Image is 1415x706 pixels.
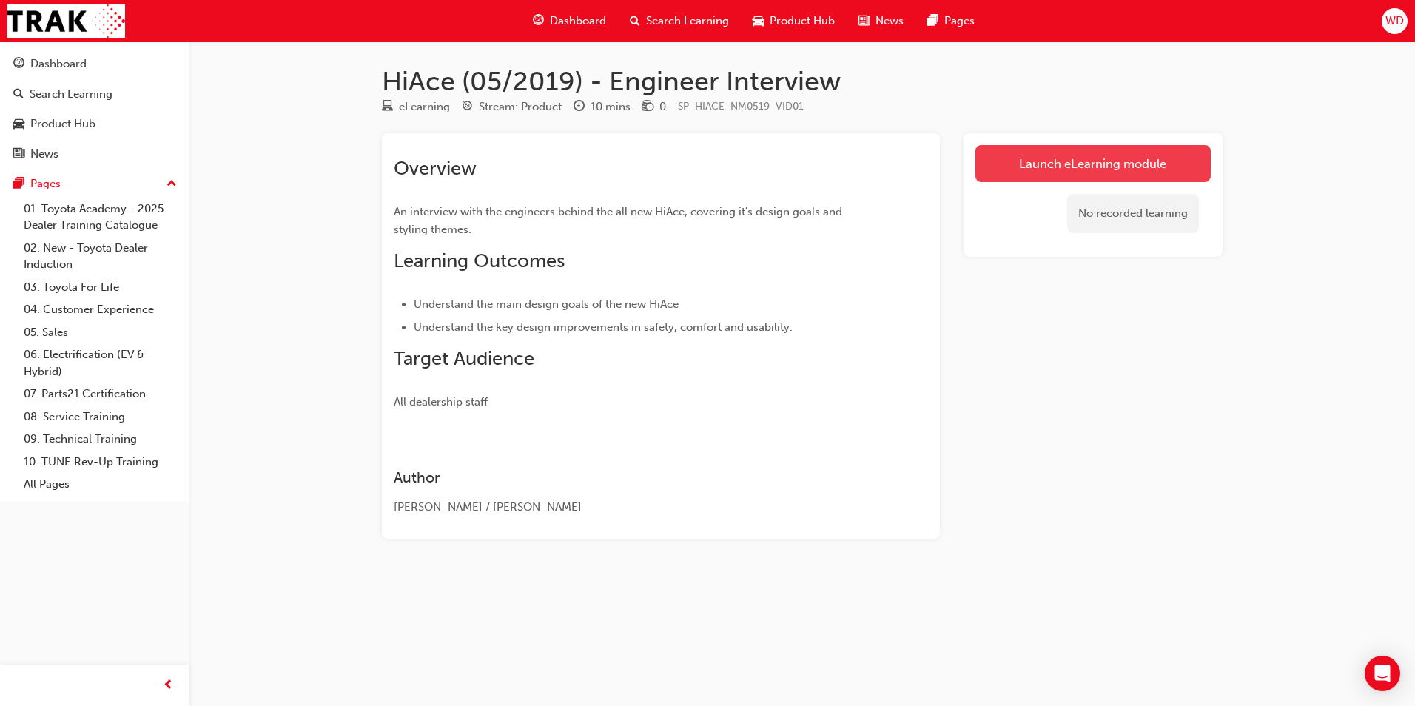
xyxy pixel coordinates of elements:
[646,13,729,30] span: Search Learning
[630,12,640,30] span: search-icon
[18,343,183,383] a: 06. Electrification (EV & Hybrid)
[927,12,938,30] span: pages-icon
[18,321,183,344] a: 05. Sales
[18,276,183,299] a: 03. Toyota For Life
[574,101,585,114] span: clock-icon
[30,56,87,73] div: Dashboard
[18,383,183,406] a: 07. Parts21 Certification
[13,178,24,191] span: pages-icon
[394,499,875,516] div: [PERSON_NAME] / [PERSON_NAME]
[479,98,562,115] div: Stream: Product
[915,6,987,36] a: pages-iconPages
[875,13,904,30] span: News
[462,101,473,114] span: target-icon
[1365,656,1400,691] div: Open Intercom Messenger
[163,676,174,695] span: prev-icon
[30,146,58,163] div: News
[550,13,606,30] span: Dashboard
[642,101,653,114] span: money-icon
[6,47,183,170] button: DashboardSearch LearningProduct HubNews
[6,110,183,138] a: Product Hub
[13,88,24,101] span: search-icon
[167,175,177,194] span: up-icon
[1382,8,1408,34] button: WD
[591,98,631,115] div: 10 mins
[30,175,61,192] div: Pages
[394,205,845,236] span: An interview with the engineers behind the all new HiAce, covering it's design goals and styling ...
[847,6,915,36] a: news-iconNews
[382,101,393,114] span: learningResourceType_ELEARNING-icon
[533,12,544,30] span: guage-icon
[18,198,183,237] a: 01. Toyota Academy - 2025 Dealer Training Catalogue
[394,157,477,180] span: Overview
[18,406,183,428] a: 08. Service Training
[1385,13,1404,30] span: WD
[753,12,764,30] span: car-icon
[30,115,95,132] div: Product Hub
[414,297,679,311] span: Understand the main design goals of the new HiAce
[659,98,666,115] div: 0
[13,58,24,71] span: guage-icon
[18,298,183,321] a: 04. Customer Experience
[394,469,875,486] h3: Author
[462,98,562,116] div: Stream
[944,13,975,30] span: Pages
[394,347,534,370] span: Target Audience
[382,65,1223,98] h1: HiAce (05/2019) - Engineer Interview
[975,145,1211,182] a: Launch eLearning module
[382,98,450,116] div: Type
[1067,194,1199,233] div: No recorded learning
[18,428,183,451] a: 09. Technical Training
[18,451,183,474] a: 10. TUNE Rev-Up Training
[6,170,183,198] button: Pages
[394,395,488,409] span: All dealership staff
[394,249,565,272] span: Learning Outcomes
[521,6,618,36] a: guage-iconDashboard
[741,6,847,36] a: car-iconProduct Hub
[414,320,793,334] span: Understand the key design improvements in safety, comfort and usability.
[6,81,183,108] a: Search Learning
[618,6,741,36] a: search-iconSearch Learning
[858,12,870,30] span: news-icon
[30,86,112,103] div: Search Learning
[574,98,631,116] div: Duration
[770,13,835,30] span: Product Hub
[7,4,125,38] img: Trak
[18,473,183,496] a: All Pages
[13,148,24,161] span: news-icon
[642,98,666,116] div: Price
[6,141,183,168] a: News
[18,237,183,276] a: 02. New - Toyota Dealer Induction
[678,100,804,112] span: Learning resource code
[13,118,24,131] span: car-icon
[399,98,450,115] div: eLearning
[6,50,183,78] a: Dashboard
